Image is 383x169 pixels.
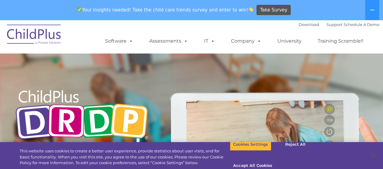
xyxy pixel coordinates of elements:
a: Software [99,35,139,47]
a: Take Survey [256,5,291,15]
a: Support [326,22,342,27]
span: Take Survey [260,5,287,15]
span: Your insights needed! Take the child care trends survey and enter to win! [74,4,256,16]
a: Schedule A Demo [344,22,379,27]
img: 👏 [249,7,253,12]
img: Copyright - DRDP Logo Light [13,82,150,165]
button: Reject All [276,138,314,151]
a: Download [299,22,319,27]
button: Close [367,148,380,162]
a: University [271,35,308,47]
a: Assessments [143,35,194,47]
font: | [299,22,379,27]
img: ✅ [77,7,81,12]
div: This website uses cookies to create a better user experience, provide statistics about user visit... [20,148,230,166]
button: Cookies Settings [230,138,271,151]
a: Company [225,35,267,47]
a: IT [198,35,221,47]
img: ChildPlus by Procare Solutions [4,20,64,50]
a: Training Scramble!! [312,35,369,47]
